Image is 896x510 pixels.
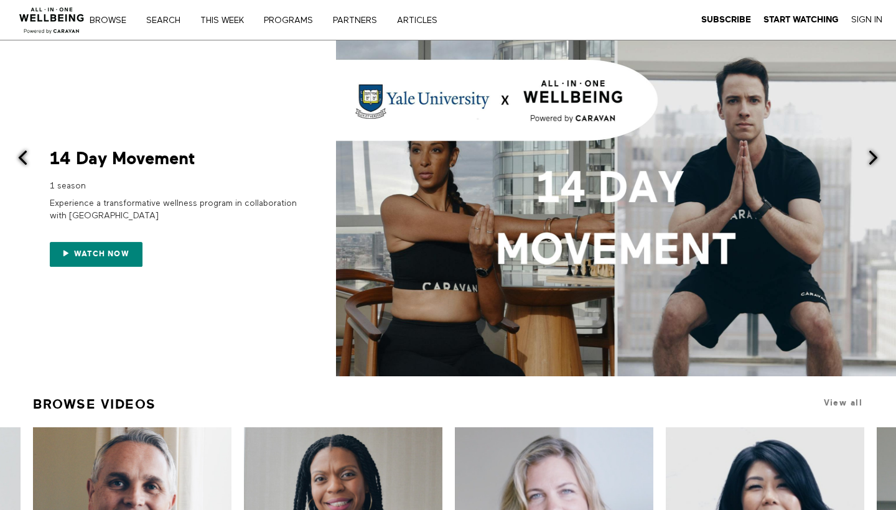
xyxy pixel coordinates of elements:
a: View all [824,398,862,407]
a: Subscribe [701,14,751,25]
a: Start Watching [763,14,839,25]
a: Search [142,16,194,25]
nav: Primary [98,14,463,26]
strong: Subscribe [701,15,751,24]
a: Browse [85,16,139,25]
strong: Start Watching [763,15,839,24]
a: ARTICLES [393,16,450,25]
a: PROGRAMS [259,16,326,25]
a: Sign In [851,14,882,25]
a: PARTNERS [329,16,390,25]
a: THIS WEEK [196,16,257,25]
a: Browse Videos [33,391,156,417]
